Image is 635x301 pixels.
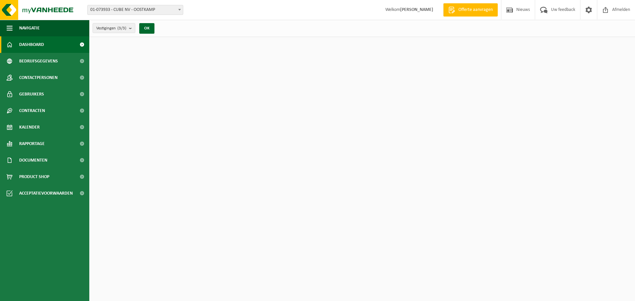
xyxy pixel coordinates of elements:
[457,7,494,13] span: Offerte aanvragen
[19,102,45,119] span: Contracten
[19,36,44,53] span: Dashboard
[139,23,154,34] button: OK
[19,152,47,169] span: Documenten
[19,53,58,69] span: Bedrijfsgegevens
[96,23,126,33] span: Vestigingen
[19,169,49,185] span: Product Shop
[19,119,40,135] span: Kalender
[87,5,183,15] span: 01-073933 - CUBE NV - OOSTKAMP
[19,135,45,152] span: Rapportage
[19,20,40,36] span: Navigatie
[443,3,498,17] a: Offerte aanvragen
[19,185,73,202] span: Acceptatievoorwaarden
[19,86,44,102] span: Gebruikers
[19,69,58,86] span: Contactpersonen
[117,26,126,30] count: (3/3)
[93,23,135,33] button: Vestigingen(3/3)
[88,5,183,15] span: 01-073933 - CUBE NV - OOSTKAMP
[400,7,433,12] strong: [PERSON_NAME]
